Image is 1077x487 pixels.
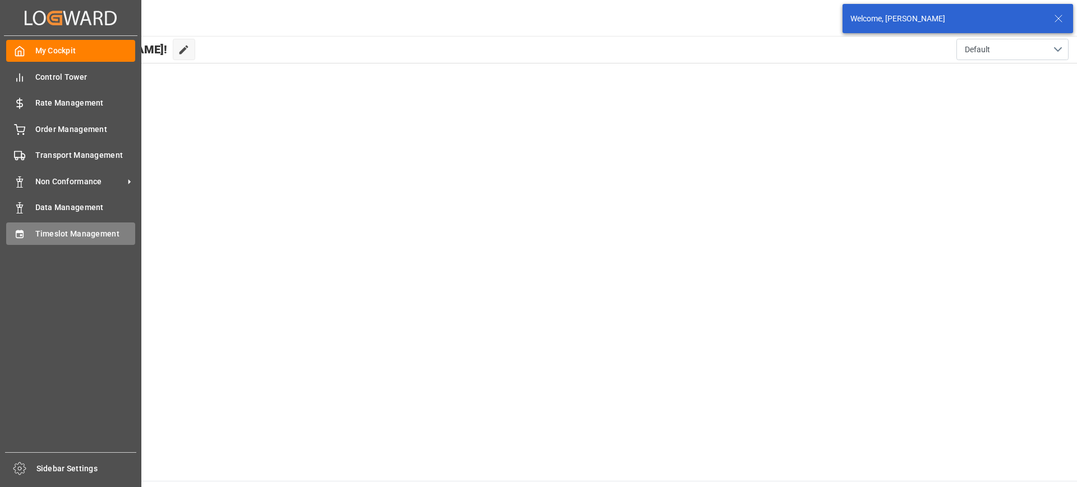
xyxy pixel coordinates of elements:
[35,176,124,188] span: Non Conformance
[35,71,136,83] span: Control Tower
[6,222,135,244] a: Timeslot Management
[35,45,136,57] span: My Cockpit
[6,40,135,62] a: My Cockpit
[35,202,136,213] span: Data Management
[965,44,990,56] span: Default
[6,144,135,166] a: Transport Management
[6,118,135,140] a: Order Management
[47,39,167,60] span: Hello [PERSON_NAME]!
[6,197,135,219] a: Data Management
[35,97,136,109] span: Rate Management
[956,39,1069,60] button: open menu
[35,228,136,240] span: Timeslot Management
[6,92,135,114] a: Rate Management
[850,13,1043,25] div: Welcome, [PERSON_NAME]
[35,149,136,161] span: Transport Management
[6,66,135,88] a: Control Tower
[36,463,137,475] span: Sidebar Settings
[35,124,136,135] span: Order Management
